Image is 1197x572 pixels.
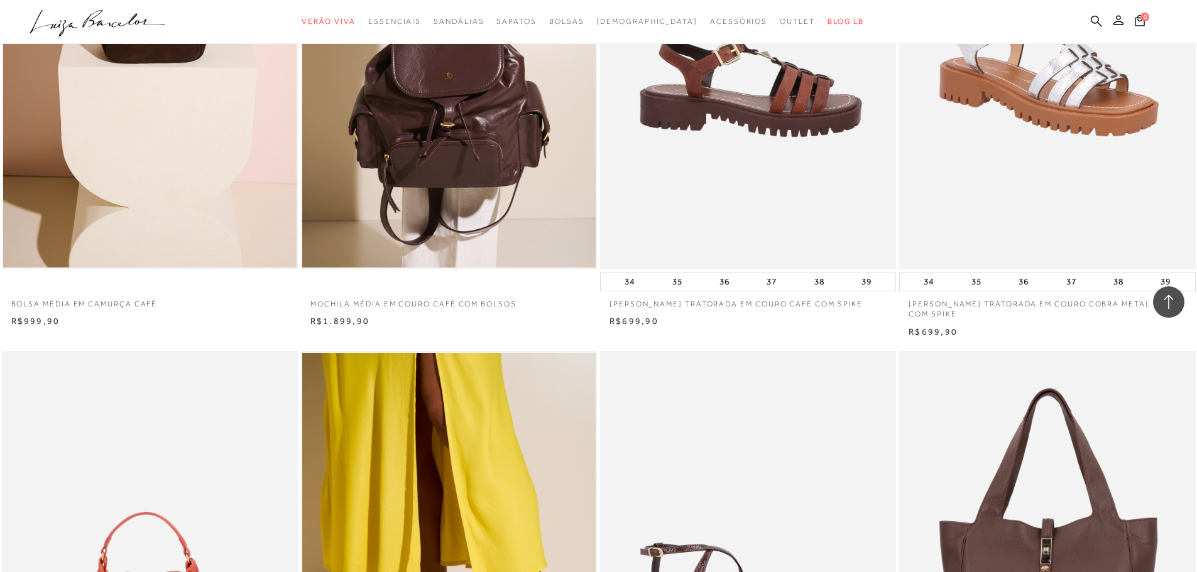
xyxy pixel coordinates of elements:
[310,316,369,326] span: R$1.899,90
[669,273,686,291] button: 35
[899,291,1195,320] a: [PERSON_NAME] TRATORADA EM COURO COBRA METAL PRATA COM SPIKE
[716,273,733,291] button: 36
[496,17,536,26] span: Sapatos
[1157,273,1174,291] button: 39
[368,10,421,33] a: categoryNavScreenReaderText
[828,10,864,33] a: BLOG LB
[763,273,780,291] button: 37
[780,17,815,26] span: Outlet
[596,17,697,26] span: [DEMOGRAPHIC_DATA]
[1110,273,1127,291] button: 38
[434,10,484,33] a: categoryNavScreenReaderText
[968,273,985,291] button: 35
[596,10,697,33] a: noSubCategoriesText
[1140,13,1149,21] span: 0
[368,17,421,26] span: Essenciais
[11,316,60,326] span: R$999,90
[600,291,896,310] a: [PERSON_NAME] TRATORADA EM COURO CAFÉ COM SPIKE
[858,273,875,291] button: 39
[828,17,864,26] span: BLOG LB
[301,291,597,310] a: MOCHILA MÉDIA EM COURO CAFÉ COM BOLSOS
[909,326,958,337] span: R$699,90
[780,10,815,33] a: categoryNavScreenReaderText
[496,10,536,33] a: categoryNavScreenReaderText
[920,273,937,291] button: 34
[1063,273,1080,291] button: 37
[549,10,584,33] a: categoryNavScreenReaderText
[302,10,356,33] a: categoryNavScreenReaderText
[609,316,659,326] span: R$699,90
[811,273,828,291] button: 38
[710,17,767,26] span: Acessórios
[710,10,767,33] a: categoryNavScreenReaderText
[621,273,638,291] button: 34
[302,17,356,26] span: Verão Viva
[1131,14,1149,31] button: 0
[1015,273,1032,291] button: 36
[2,291,298,310] a: BOLSA MÉDIA EM CAMURÇA CAFÉ
[549,17,584,26] span: Bolsas
[434,17,484,26] span: Sandálias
